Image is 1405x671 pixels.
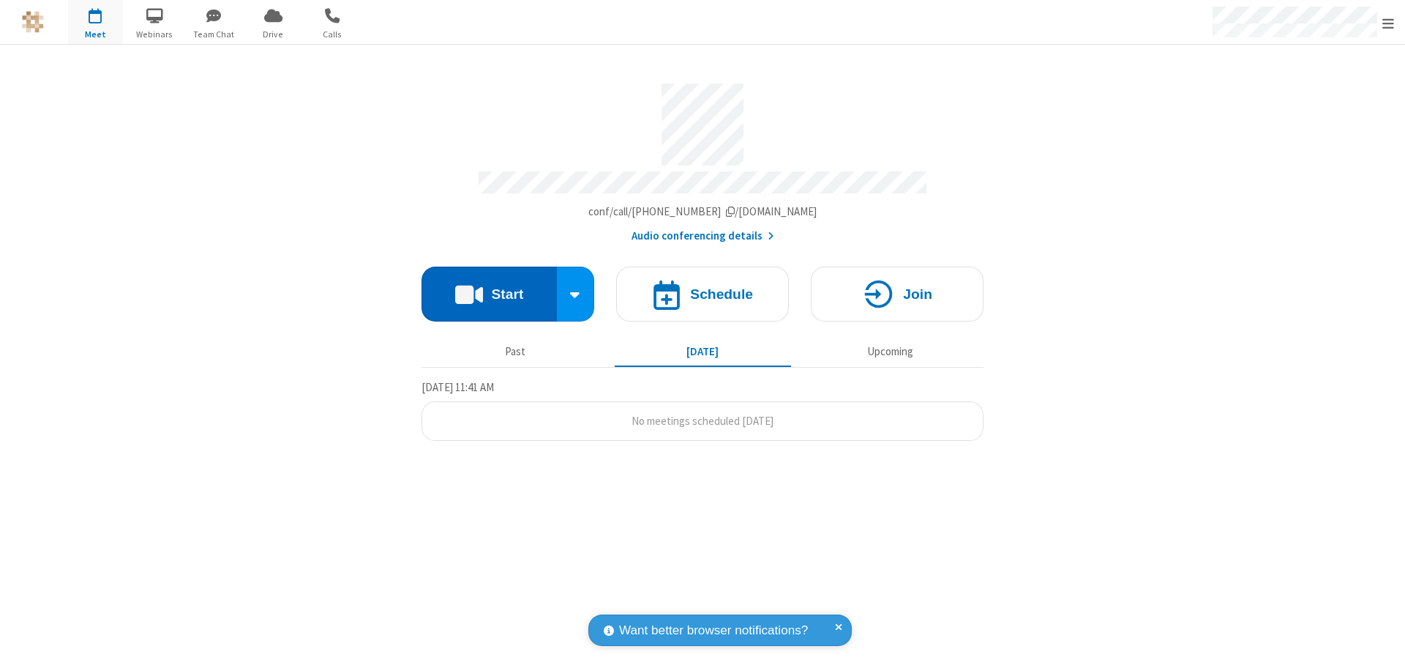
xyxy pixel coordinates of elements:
[421,379,983,442] section: Today's Meetings
[491,287,523,301] h4: Start
[632,414,773,428] span: No meetings scheduled [DATE]
[305,28,360,41] span: Calls
[903,287,932,301] h4: Join
[421,267,557,322] button: Start
[811,267,983,322] button: Join
[22,11,44,33] img: QA Selenium DO NOT DELETE OR CHANGE
[187,28,241,41] span: Team Chat
[632,228,774,245] button: Audio conferencing details
[616,267,789,322] button: Schedule
[427,338,604,366] button: Past
[246,28,301,41] span: Drive
[619,621,808,640] span: Want better browser notifications?
[802,338,978,366] button: Upcoming
[1368,633,1394,661] iframe: Chat
[588,204,817,220] button: Copy my meeting room linkCopy my meeting room link
[68,28,123,41] span: Meet
[615,338,791,366] button: [DATE]
[421,380,494,394] span: [DATE] 11:41 AM
[588,204,817,218] span: Copy my meeting room link
[421,73,983,245] section: Account details
[557,267,595,322] div: Start conference options
[127,28,182,41] span: Webinars
[690,287,753,301] h4: Schedule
